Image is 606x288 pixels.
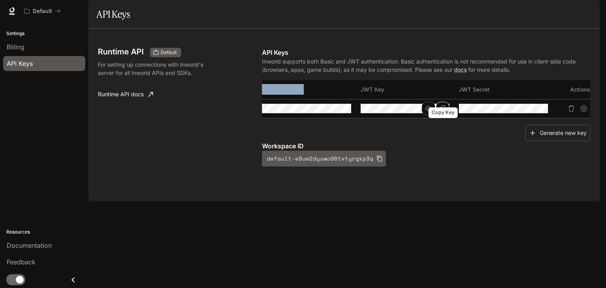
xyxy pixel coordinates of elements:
[262,48,590,57] p: API Keys
[428,107,458,118] div: Copy Key
[262,151,386,166] button: default-e8um2dyswo96tvtyrgkp3q
[95,86,156,102] a: Runtime API docs
[454,66,467,73] a: docs
[262,141,590,151] p: Workspace ID
[565,102,578,115] button: Delete API key
[98,48,144,56] h3: Runtime API
[262,57,590,74] p: Inworld supports both Basic and JWT authentication. Basic authentication is not recommended for u...
[157,49,180,56] span: Default
[150,48,181,57] div: These keys will apply to your current workspace only
[525,125,590,142] button: Generate new key
[21,3,64,19] button: All workspaces
[436,102,449,115] button: Copy Key
[33,8,52,15] p: Default
[96,6,130,22] h1: API Keys
[361,80,459,99] th: JWT Key
[262,80,361,99] th: Basic (Base64)
[578,102,590,115] button: Suspend API key
[557,80,590,99] th: Actions
[459,80,557,99] th: JWT Secret
[98,60,216,77] p: For setting up connections with Inworld's server for all Inworld APIs and SDKs.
